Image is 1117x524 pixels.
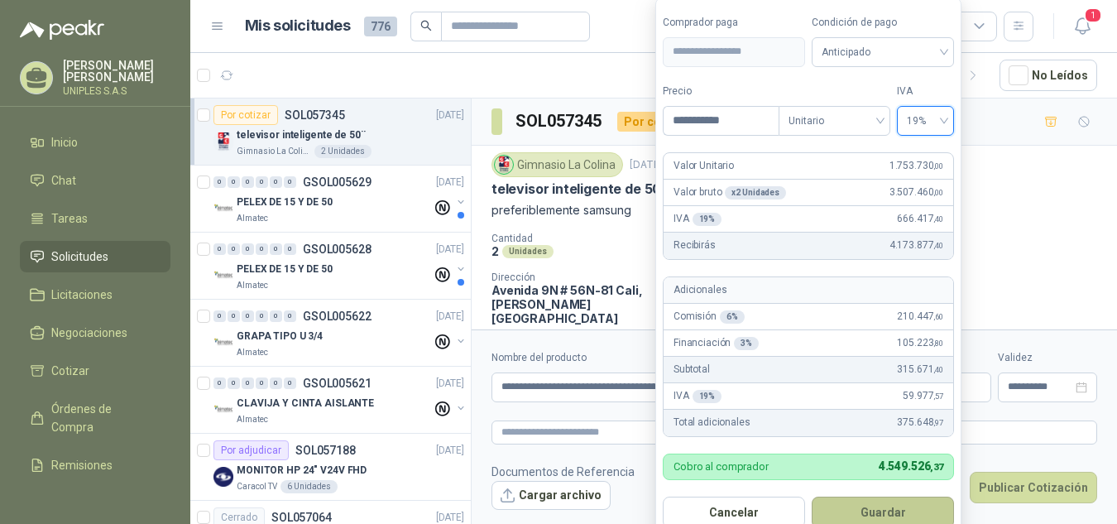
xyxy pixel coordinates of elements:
img: Company Logo [495,156,513,174]
a: Por adjudicarSOL057188[DATE] Company LogoMONITOR HP 24" V24V FHDCaracol TV6 Unidades [190,434,471,501]
p: televisor inteligente de 50¨ [491,180,669,198]
p: GSOL005621 [303,377,372,389]
p: Financiación [674,335,759,351]
h3: SOL057345 [515,108,604,134]
p: SOL057064 [271,512,332,523]
button: No Leídos [1000,60,1097,91]
div: 0 [284,377,296,389]
button: Cargar archivo [491,481,611,511]
div: 2 Unidades [314,145,372,158]
button: 1 [1067,12,1097,41]
span: 3.507.460 [889,185,943,200]
div: 6 Unidades [280,480,338,493]
img: Company Logo [213,400,233,420]
div: 0 [270,176,282,188]
div: 0 [228,310,240,322]
a: 0 0 0 0 0 0 GSOL005628[DATE] Company LogoPELEX DE 15 Y DE 50Almatec [213,239,467,292]
p: Gimnasio La Colina [237,145,311,158]
label: Condición de pago [812,15,954,31]
p: preferiblemente samsung [491,201,1097,219]
p: Comisión [674,309,745,324]
p: [DATE] [436,376,464,392]
span: 375.648 [897,415,943,430]
p: Cantidad [491,233,703,244]
div: 0 [228,377,240,389]
div: 0 [284,243,296,255]
a: Cotizar [20,355,170,387]
div: 0 [242,377,254,389]
span: ,80 [933,339,943,348]
p: GSOL005628 [303,243,372,255]
span: Inicio [51,133,78,151]
span: 1 [1084,7,1102,23]
img: Company Logo [213,467,233,487]
span: 776 [364,17,397,36]
p: Almatec [237,346,268,359]
p: [DATE] [436,443,464,459]
a: Solicitudes [20,241,170,272]
p: Almatec [237,212,268,225]
span: 1.753.730 [889,158,943,174]
span: Cotizar [51,362,89,380]
div: Gimnasio La Colina [491,152,623,177]
div: Por cotizar [213,105,278,125]
p: SOL057345 [285,109,345,121]
a: Negociaciones [20,317,170,349]
a: Por cotizarSOL057345[DATE] Company Logotelevisor inteligente de 50¨Gimnasio La Colina2 Unidades [190,99,471,166]
p: Subtotal [674,362,710,377]
p: Valor bruto [674,185,786,200]
p: SOL057188 [295,445,356,456]
div: x 2 Unidades [725,186,786,200]
p: Almatec [237,413,268,426]
p: PELEX DE 15 Y DE 50 [237,262,333,277]
button: Publicar Cotización [970,472,1097,503]
div: 0 [256,377,268,389]
a: Remisiones [20,449,170,481]
h1: Mis solicitudes [245,14,351,38]
img: Company Logo [213,132,233,151]
p: PELEX DE 15 Y DE 50 [237,195,333,210]
span: ,00 [933,188,943,197]
p: [DATE] [436,175,464,190]
p: 2 [491,244,499,258]
p: IVA [674,211,721,227]
label: Nombre del producto [491,350,760,366]
img: Company Logo [213,199,233,219]
label: Comprador paga [663,15,805,31]
span: 59.977 [903,388,943,404]
p: [DATE] [436,242,464,257]
p: Adicionales [674,282,726,298]
div: Unidades [502,245,554,258]
span: ,40 [933,365,943,374]
a: Licitaciones [20,279,170,310]
div: 6 % [720,310,745,324]
p: Documentos de Referencia [491,463,635,481]
img: Company Logo [213,333,233,353]
span: 19% [907,108,944,133]
span: ,37 [930,462,943,473]
div: 0 [270,377,282,389]
label: IVA [897,84,954,99]
p: [PERSON_NAME] [PERSON_NAME] [63,60,170,83]
span: 4.549.526 [879,459,943,473]
div: 0 [213,176,226,188]
p: Recibirás [674,238,716,253]
span: 210.447 [897,309,943,324]
span: 105.223 [897,335,943,351]
p: MONITOR HP 24" V24V FHD [237,463,367,478]
span: ,40 [933,241,943,250]
div: Por cotizar [617,112,693,132]
p: Avenida 9N # 56N-81 Cali , [PERSON_NAME][GEOGRAPHIC_DATA] [491,283,669,325]
div: 3 % [734,337,759,350]
div: 0 [228,176,240,188]
span: Tareas [51,209,88,228]
p: televisor inteligente de 50¨ [237,127,366,143]
span: Unitario [789,108,880,133]
div: 0 [242,310,254,322]
span: ,97 [933,418,943,427]
span: Anticipado [822,40,944,65]
p: Valor Unitario [674,158,734,174]
p: Cobro al comprador [674,461,769,472]
a: Chat [20,165,170,196]
div: Por adjudicar [213,440,289,460]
